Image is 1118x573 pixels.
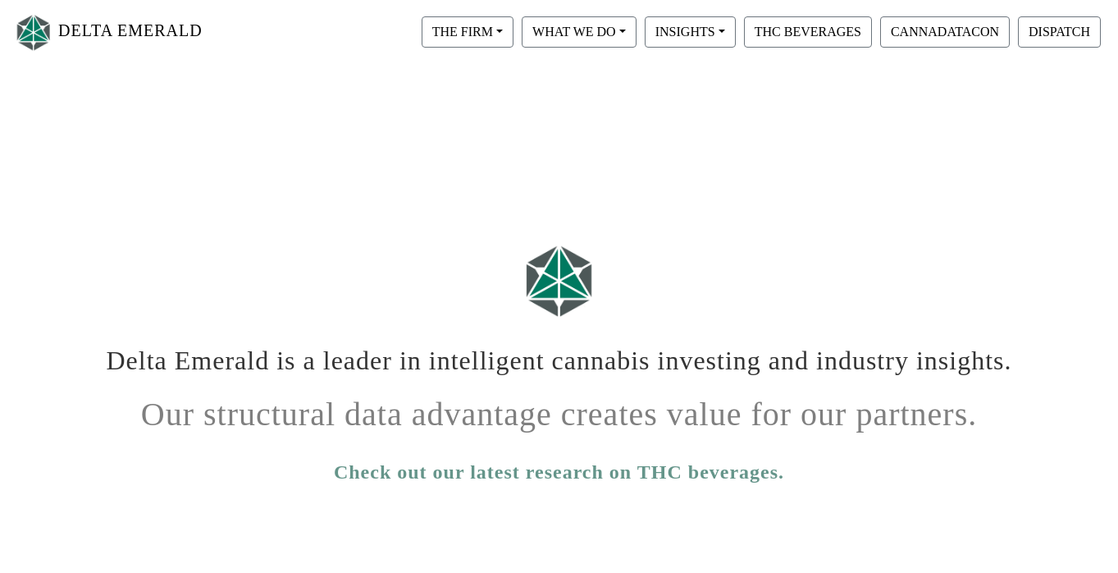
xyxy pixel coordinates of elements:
button: CANNADATACON [880,16,1010,48]
button: THC BEVERAGES [744,16,872,48]
a: THC BEVERAGES [740,24,876,38]
button: WHAT WE DO [522,16,637,48]
a: CANNADATACON [876,24,1014,38]
img: Logo [13,11,54,54]
button: DISPATCH [1018,16,1101,48]
button: THE FIRM [422,16,513,48]
a: DISPATCH [1014,24,1105,38]
a: DELTA EMERALD [13,7,203,58]
button: INSIGHTS [645,16,736,48]
a: Check out our latest research on THC beverages. [334,457,784,487]
img: Logo [518,237,600,323]
h1: Our structural data advantage creates value for our partners. [104,383,1015,434]
h1: Delta Emerald is a leader in intelligent cannabis investing and industry insights. [104,332,1015,376]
